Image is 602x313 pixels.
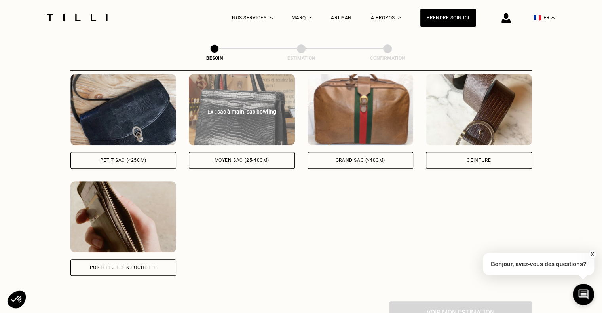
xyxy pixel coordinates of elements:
img: Tilli retouche votre Petit sac (<25cm) [70,74,177,145]
img: Menu déroulant à propos [398,17,401,19]
span: 🇫🇷 [534,14,541,21]
div: Grand sac (>40cm) [336,158,385,163]
img: Menu déroulant [270,17,273,19]
img: Tilli retouche votre Moyen sac (25-40cm) [189,74,295,145]
div: Estimation [262,55,341,61]
a: Artisan [331,15,352,21]
div: Petit sac (<25cm) [100,158,146,163]
div: Confirmation [348,55,427,61]
div: Moyen sac (25-40cm) [215,158,269,163]
div: Besoin [175,55,254,61]
p: Bonjour, avez-vous des questions? [483,253,594,275]
div: Ceinture [467,158,491,163]
img: menu déroulant [551,17,555,19]
a: Marque [292,15,312,21]
img: Tilli retouche votre Ceinture [426,74,532,145]
img: icône connexion [501,13,511,23]
img: Logo du service de couturière Tilli [44,14,110,21]
img: Tilli retouche votre Grand sac (>40cm) [308,74,414,145]
div: Portefeuille & Pochette [90,265,157,270]
a: Prendre soin ici [420,9,476,27]
div: Ex : sac à main, sac bowling [198,108,286,116]
img: Tilli retouche votre Portefeuille & Pochette [70,181,177,252]
button: X [588,250,596,259]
